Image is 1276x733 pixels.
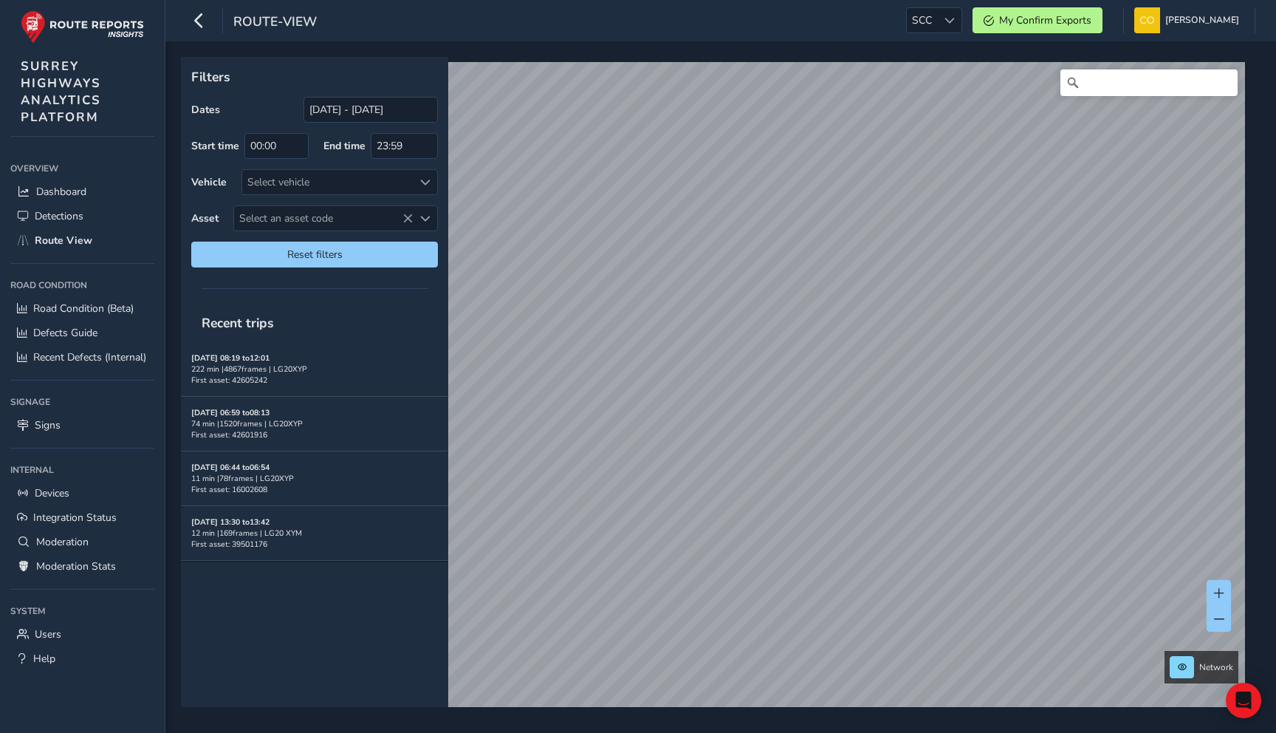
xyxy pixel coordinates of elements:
div: Internal [10,459,154,481]
a: Defects Guide [10,321,154,345]
label: End time [323,139,366,153]
a: Help [10,647,154,671]
p: Filters [191,67,438,86]
label: Start time [191,139,239,153]
label: Dates [191,103,220,117]
span: Dashboard [36,185,86,199]
a: Road Condition (Beta) [10,296,154,321]
a: Dashboard [10,180,154,204]
div: System [10,600,154,622]
strong: [DATE] 13:30 to 13:42 [191,516,270,528]
span: route-view [233,13,317,33]
span: Defects Guide [33,326,97,340]
span: Help [33,652,55,666]
span: First asset: 39501176 [191,539,267,550]
span: Network [1199,661,1233,673]
label: Asset [191,211,219,225]
canvas: Map [186,62,1245,724]
span: Users [35,627,61,641]
span: Select an asset code [234,206,413,231]
span: Detections [35,209,83,223]
a: Moderation Stats [10,554,154,579]
span: Route View [35,233,92,248]
label: Vehicle [191,175,227,189]
span: Reset filters [202,248,427,262]
div: 222 min | 4867 frames | LG20XYP [191,364,438,375]
button: [PERSON_NAME] [1134,7,1244,33]
span: Moderation Stats [36,559,116,573]
div: Signage [10,391,154,413]
div: 11 min | 78 frames | LG20XYP [191,473,438,484]
span: Integration Status [33,511,117,525]
span: First asset: 16002608 [191,484,267,495]
button: My Confirm Exports [973,7,1102,33]
a: Signs [10,413,154,437]
a: Users [10,622,154,647]
span: First asset: 42605242 [191,375,267,386]
a: Recent Defects (Internal) [10,345,154,369]
span: Recent trips [191,304,284,342]
span: SCC [907,8,937,33]
button: Reset filters [191,242,438,267]
input: Search [1060,69,1238,96]
strong: [DATE] 06:59 to 08:13 [191,407,270,418]
div: 12 min | 169 frames | LG20 XYM [191,528,438,539]
div: 74 min | 1520 frames | LG20XYP [191,418,438,429]
div: Select vehicle [242,170,413,194]
img: rr logo [21,10,144,44]
a: Integration Status [10,505,154,530]
a: Route View [10,228,154,253]
span: Recent Defects (Internal) [33,350,146,364]
span: Devices [35,486,69,500]
strong: [DATE] 06:44 to 06:54 [191,462,270,473]
span: My Confirm Exports [999,13,1091,27]
a: Detections [10,204,154,228]
a: Devices [10,481,154,505]
span: [PERSON_NAME] [1165,7,1239,33]
div: Road Condition [10,274,154,296]
span: First asset: 42601916 [191,429,267,440]
span: Moderation [36,535,89,549]
a: Moderation [10,530,154,554]
img: diamond-layout [1134,7,1160,33]
div: Open Intercom Messenger [1226,683,1261,718]
span: Signs [35,418,61,432]
span: SURREY HIGHWAYS ANALYTICS PLATFORM [21,58,101,126]
div: Overview [10,157,154,180]
strong: [DATE] 08:19 to 12:01 [191,352,270,364]
div: Select an asset code [413,206,437,231]
span: Road Condition (Beta) [33,301,134,316]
